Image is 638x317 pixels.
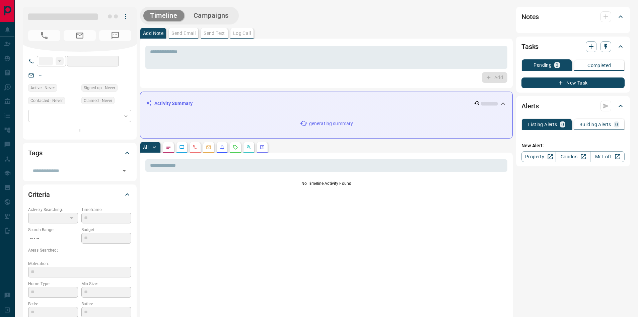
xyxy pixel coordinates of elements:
p: Min Size: [81,281,131,287]
div: Alerts [521,98,625,114]
button: Timeline [143,10,184,21]
p: Areas Searched: [28,247,131,253]
p: Listing Alerts [528,122,557,127]
p: Timeframe: [81,207,131,213]
p: Baths: [81,301,131,307]
svg: Opportunities [246,145,252,150]
button: Campaigns [187,10,235,21]
button: New Task [521,77,625,88]
a: -- [39,72,42,78]
p: Beds: [28,301,78,307]
svg: Emails [206,145,211,150]
svg: Requests [233,145,238,150]
p: Actively Searching: [28,207,78,213]
p: -- - -- [28,233,78,244]
p: Add Note [143,31,163,36]
span: No Number [99,30,131,41]
p: generating summary [309,120,353,127]
div: Criteria [28,187,131,203]
span: Claimed - Never [84,97,112,104]
div: Tasks [521,39,625,55]
h2: Tasks [521,41,539,52]
h2: Alerts [521,101,539,111]
svg: Lead Browsing Activity [179,145,185,150]
p: Home Type: [28,281,78,287]
p: Budget: [81,227,131,233]
span: No Email [64,30,96,41]
span: No Number [28,30,60,41]
svg: Agent Actions [260,145,265,150]
h2: Notes [521,11,539,22]
p: 0 [556,63,558,67]
svg: Calls [193,145,198,150]
p: Pending [534,63,552,67]
a: Condos [556,151,590,162]
span: Signed up - Never [84,85,115,91]
p: Building Alerts [579,122,611,127]
div: Notes [521,9,625,25]
span: Contacted - Never [30,97,63,104]
a: Mr.Loft [590,151,625,162]
p: Motivation: [28,261,131,267]
p: Search Range: [28,227,78,233]
p: 0 [615,122,618,127]
p: Completed [587,63,611,68]
h2: Criteria [28,189,50,200]
span: Active - Never [30,85,55,91]
div: Activity Summary [146,97,507,110]
p: New Alert: [521,142,625,149]
h2: Tags [28,148,42,158]
p: Activity Summary [154,100,193,107]
a: Property [521,151,556,162]
svg: Listing Alerts [219,145,225,150]
p: All [143,145,148,150]
svg: Notes [166,145,171,150]
div: Tags [28,145,131,161]
button: Open [120,166,129,175]
p: No Timeline Activity Found [145,180,507,187]
p: 0 [561,122,564,127]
